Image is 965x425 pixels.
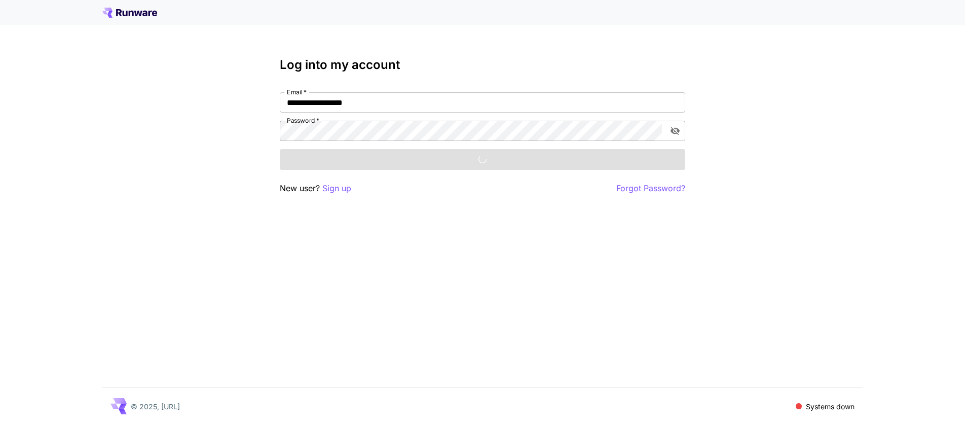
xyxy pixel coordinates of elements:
button: Sign up [322,182,351,195]
h3: Log into my account [280,58,685,72]
p: Systems down [806,401,855,412]
label: Password [287,116,319,125]
p: © 2025, [URL] [131,401,180,412]
p: New user? [280,182,351,195]
button: toggle password visibility [666,122,684,140]
label: Email [287,88,307,96]
button: Forgot Password? [616,182,685,195]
